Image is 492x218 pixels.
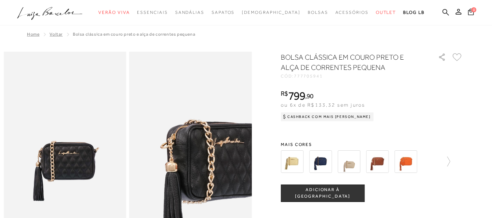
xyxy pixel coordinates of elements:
[98,10,130,15] span: Verão Viva
[394,150,417,173] img: BOLSA CLÁSSICA EM COURO LARANJA E ALÇA DE CORRENTES PEQUENA
[281,187,364,199] span: ADICIONAR À [GEOGRAPHIC_DATA]
[308,6,328,19] a: noSubCategoriesText
[376,10,396,15] span: Outlet
[175,6,204,19] a: noSubCategoriesText
[281,150,303,173] img: BOLSA CLÁSSICA EM COURO AMARELO PALHA E ALÇA DE CORRENTES PEQUENA
[294,74,323,79] span: 777705941
[471,7,476,12] span: 0
[175,10,204,15] span: Sandálias
[305,93,314,99] i: ,
[212,10,235,15] span: Sapatos
[338,150,360,173] img: BOLSA CLÁSSICA EM COURO BEGE NATA E ALÇA DE CORRENTES PEQUENA
[466,8,476,18] button: 0
[309,150,332,173] img: BOLSA CLÁSSICA EM COURO AZUL ATLÂNTICO E ALÇA DE CORRENTES PEQUENA
[307,92,314,100] span: 90
[73,32,195,37] span: BOLSA CLÁSSICA EM COURO PRETO E ALÇA DE CORRENTES PEQUENA
[281,74,426,78] div: CÓD:
[335,10,369,15] span: Acessórios
[403,6,424,19] a: BLOG LB
[281,90,288,97] i: R$
[335,6,369,19] a: noSubCategoriesText
[308,10,328,15] span: Bolsas
[281,52,417,72] h1: BOLSA CLÁSSICA EM COURO PRETO E ALÇA DE CORRENTES PEQUENA
[281,185,365,202] button: ADICIONAR À [GEOGRAPHIC_DATA]
[366,150,389,173] img: BOLSA CLÁSSICA EM COURO CARAMELO E ALÇA DE CORRENTES PEQUENA
[281,102,365,108] span: ou 6x de R$133,32 sem juros
[242,10,300,15] span: [DEMOGRAPHIC_DATA]
[98,6,130,19] a: noSubCategoriesText
[50,32,63,37] a: Voltar
[376,6,396,19] a: noSubCategoriesText
[242,6,300,19] a: noSubCategoriesText
[281,142,463,147] span: Mais cores
[288,89,305,102] span: 799
[27,32,39,37] a: Home
[403,10,424,15] span: BLOG LB
[212,6,235,19] a: noSubCategoriesText
[137,10,168,15] span: Essenciais
[281,112,374,121] div: Cashback com Mais [PERSON_NAME]
[137,6,168,19] a: noSubCategoriesText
